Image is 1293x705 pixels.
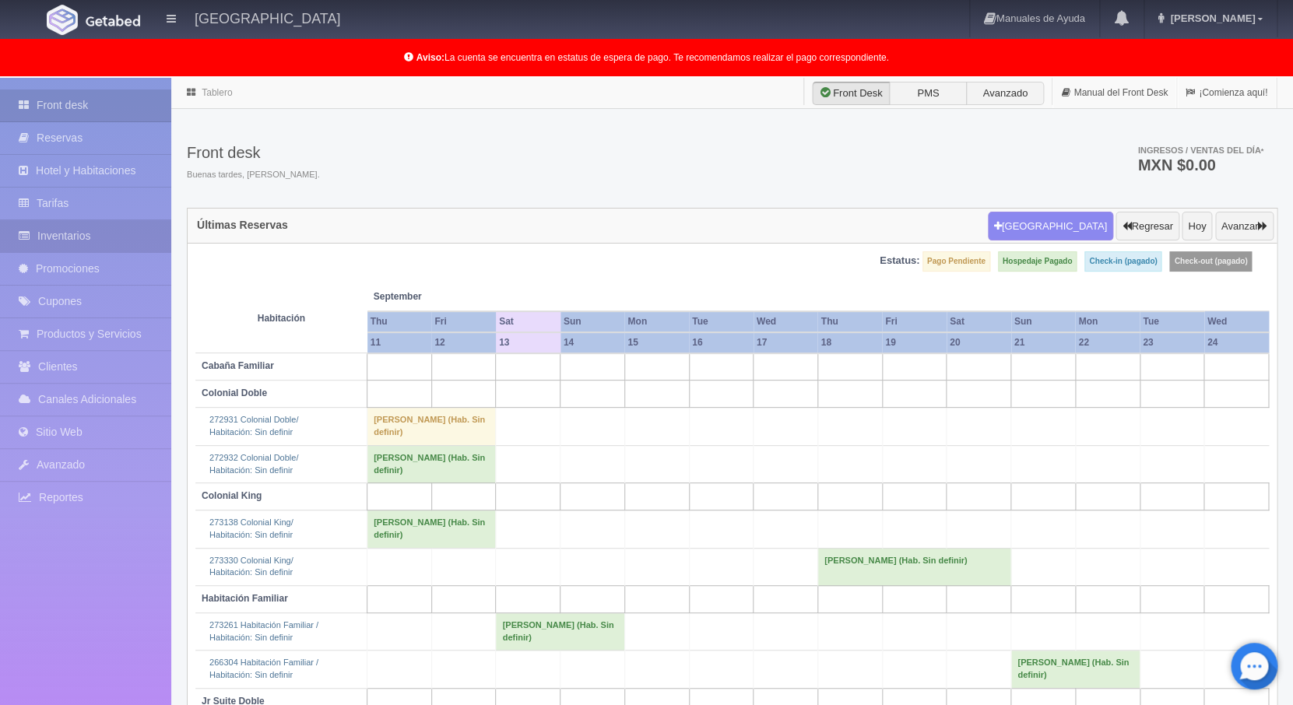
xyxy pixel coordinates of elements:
[431,311,496,332] th: Fri
[367,445,496,482] td: [PERSON_NAME] (Hab. Sin definir)
[560,311,625,332] th: Sun
[1140,311,1204,332] th: Tue
[202,593,288,604] b: Habitación Familiar
[187,144,320,161] h3: Front desk
[1052,78,1176,108] a: Manual del Front Desk
[195,8,340,27] h4: [GEOGRAPHIC_DATA]
[889,82,967,105] label: PMS
[209,556,293,577] a: 273330 Colonial King/Habitación: Sin definir
[209,517,293,539] a: 273138 Colonial King/Habitación: Sin definir
[47,5,78,35] img: Getabed
[882,332,947,353] th: 19
[817,311,882,332] th: Thu
[367,311,432,332] th: Thu
[1011,332,1076,353] th: 21
[624,332,689,353] th: 15
[754,332,818,353] th: 17
[966,82,1044,105] label: Avanzado
[202,490,262,501] b: Colonial King
[1204,332,1269,353] th: 24
[187,169,320,181] span: Buenas tardes, [PERSON_NAME].
[988,212,1113,241] button: [GEOGRAPHIC_DATA]
[1084,251,1161,272] label: Check-in (pagado)
[496,613,624,651] td: [PERSON_NAME] (Hab. Sin definir)
[560,332,625,353] th: 14
[209,453,298,475] a: 272932 Colonial Doble/Habitación: Sin definir
[1116,212,1179,241] button: Regresar
[496,332,560,353] th: 13
[812,82,890,105] label: Front Desk
[947,332,1011,353] th: 20
[754,311,818,332] th: Wed
[1204,311,1269,332] th: Wed
[922,251,990,272] label: Pago Pendiente
[1169,251,1252,272] label: Check-out (pagado)
[416,52,444,63] b: Aviso:
[374,290,490,303] span: September
[258,313,305,324] strong: Habitación
[998,251,1077,272] label: Hospedaje Pagado
[1166,12,1255,24] span: [PERSON_NAME]
[1215,212,1274,241] button: Avanzar
[367,408,496,445] td: [PERSON_NAME] (Hab. Sin definir)
[1075,311,1140,332] th: Mon
[817,548,1010,585] td: [PERSON_NAME] (Hab. Sin definir)
[202,360,274,371] b: Cabaña Familiar
[1177,78,1276,108] a: ¡Comienza aquí!
[689,311,754,332] th: Tue
[367,510,496,548] td: [PERSON_NAME] (Hab. Sin definir)
[367,332,432,353] th: 11
[1011,311,1076,332] th: Sun
[882,311,947,332] th: Fri
[1075,332,1140,353] th: 22
[202,388,267,398] b: Colonial Doble
[1011,651,1140,688] td: [PERSON_NAME] (Hab. Sin definir)
[817,332,882,353] th: 18
[880,254,919,268] label: Estatus:
[209,415,298,437] a: 272931 Colonial Doble/Habitación: Sin definir
[624,311,689,332] th: Mon
[947,311,1011,332] th: Sat
[1182,212,1212,241] button: Hoy
[209,658,318,679] a: 266304 Habitación Familiar /Habitación: Sin definir
[86,15,140,26] img: Getabed
[1140,332,1204,353] th: 23
[496,311,560,332] th: Sat
[1137,146,1263,155] span: Ingresos / Ventas del día
[431,332,496,353] th: 12
[202,87,232,98] a: Tablero
[1137,157,1263,173] h3: MXN $0.00
[209,620,318,642] a: 273261 Habitación Familiar /Habitación: Sin definir
[197,219,288,231] h4: Últimas Reservas
[689,332,754,353] th: 16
